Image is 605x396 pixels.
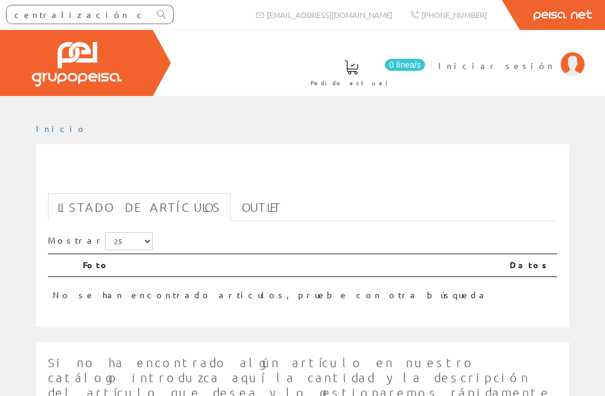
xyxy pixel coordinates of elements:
a: Inicio [36,123,87,134]
select: Mostrar [105,232,153,250]
span: Iniciar sesión [438,59,555,71]
a: Iniciar sesión [438,50,585,61]
span: Pedido actual [311,77,392,89]
span: 0 línea/s [385,59,425,71]
input: Buscar... [7,5,150,23]
th: Datos [505,254,557,277]
a: Listado de artículos [48,193,231,221]
th: Foto [78,254,505,277]
img: Grupo Peisa [32,42,122,86]
span: [EMAIL_ADDRESS][DOMAIN_NAME] [267,10,392,20]
span: [PHONE_NUMBER] [422,10,487,20]
a: Outlet [232,193,291,221]
td: No se han encontrado artículos, pruebe con otra búsqueda [48,277,505,306]
h1: centralización contadores [48,163,557,187]
label: Mostrar [48,232,153,250]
